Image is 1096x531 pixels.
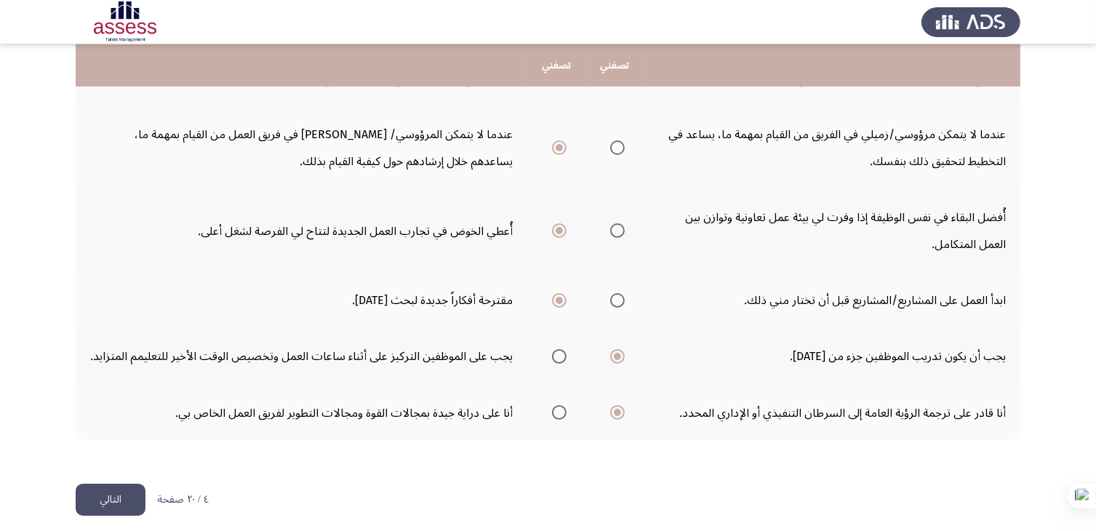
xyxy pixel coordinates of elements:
mat-radio-group: حدد خيارا [604,343,625,368]
font: يجب على الموظفين التركيز على أثناء ساعات العمل وتخصيص الوقت الأخير للتعليمم المتزايد. [90,345,513,370]
mat-radio-group: حدد خيارا [604,287,625,312]
font: أنا على دراية جيدة بمجالات القوة ومجالات التطوير لفريق العمل الخاص بي. [175,401,513,426]
font: عندما لا يتمكن مرؤوسي/زميلي في الفريق من القيام بمهمة ما، يساعد في التخطيط لتحقيق ذلك بنفسك. [668,122,1006,174]
mat-radio-group: حدد خيارا [604,135,625,159]
font: تصفني [542,55,571,76]
img: شعار تقييم تقييم الإمكانات [76,1,175,42]
font: يجب أن يكون تدريب الموظفين جزء من [DATE]. [790,345,1006,370]
font: أنا قادر على ترجمة الرؤية العامة إلى السرطان التنفيذي أو الإداري المحدد. [679,401,1006,426]
font: أُعطي الخوض في تجارب العمل الجديدة لتتاح لي الفرصة لشغل أعلى. [198,219,513,244]
mat-radio-group: حدد خيارا [546,399,567,424]
font: أُفضل البقاء في نفس الوظيفة إذا وفرت لي بيئة عمل تعاونية وتوازن بين العمل المتكامل. [685,205,1006,257]
mat-radio-group: حدد خيارا [604,399,625,424]
font: التالي [100,489,121,510]
font: تصفني [600,55,629,76]
font: ابدأ العمل على المشاريع/المشاريع قبل أن تختار مني ذلك. [744,288,1006,313]
mat-radio-group: حدد خيارا [546,287,567,312]
mat-radio-group: حدد خيارا [546,135,567,159]
mat-radio-group: حدد خيارا [546,343,567,368]
button: تحميل الصفحة التالية [76,484,145,516]
font: ٤ / ٢٠ صفحة [157,489,209,510]
mat-radio-group: حدد خيارا [546,217,567,242]
img: شعار تقييم إدارة المواهب [921,1,1020,42]
font: عندما لا يتمكن المرؤوسي/ [PERSON_NAME] في فريق العمل من القيام بمهمة ما، يساعدهم خلال إرشادهم حول... [135,122,513,174]
font: مقترحة أفكاراً جديدة لبحث [DATE]. [352,288,513,313]
mat-radio-group: حدد خيارا [604,217,625,242]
